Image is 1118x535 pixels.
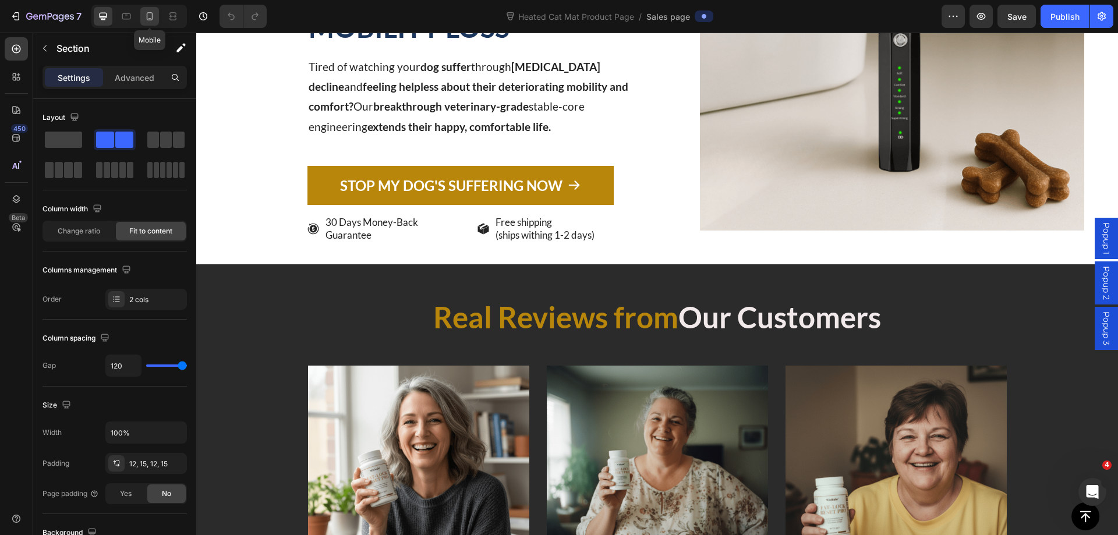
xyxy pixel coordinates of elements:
span: / [639,10,642,23]
div: Column width [43,201,104,217]
div: Column spacing [43,331,112,346]
iframe: Intercom live chat [1078,478,1106,506]
div: Padding [43,458,69,469]
strong: feeling helpless about their deteriorating mobility and comfort? [112,47,432,80]
div: 12, 15, 12, 15 [129,459,184,469]
div: Publish [1050,10,1080,23]
button: 7 [5,5,87,28]
strong: extends their happy, comfortable life. [171,87,355,101]
p: STOP MY DOG'S SUFFERING NOW [144,144,366,162]
div: Page padding [43,488,99,499]
span: Popup 3 [904,279,916,313]
input: Auto [106,422,186,443]
p: Settings [58,72,90,84]
span: Popup 1 [904,190,916,222]
div: Columns management [43,263,133,278]
div: 450 [11,124,28,133]
span: Save [1007,12,1027,22]
span: Yes [120,488,132,499]
strong: dog suffer [224,27,275,41]
span: Popup 2 [904,233,916,267]
p: Section [56,41,152,55]
p: Guarantee [129,196,222,209]
div: Beta [9,213,28,222]
div: Order [43,294,62,304]
button: Publish [1041,5,1089,28]
input: Auto [106,355,141,376]
span: 4 [1102,460,1112,470]
span: Real Reviews from [237,267,482,302]
span: Fit to content [129,226,172,236]
span: Change ratio [58,226,100,236]
span: Our Customers [482,267,685,302]
span: Sales page [646,10,690,23]
p: 30 Days Money-Back [129,183,222,196]
span: No [162,488,171,499]
div: Layout [43,110,82,126]
p: (ships withing 1-2 days) [299,196,398,209]
p: Free shipping [299,183,398,196]
span: Heated Cat Mat Product Page [516,10,636,23]
div: Width [43,427,62,438]
button: Save [997,5,1036,28]
div: Undo/Redo [220,5,267,28]
div: Size [43,398,73,413]
p: Tired of watching your through and Our stable-core engineering [112,24,451,104]
a: STOP MY DOG'S SUFFERING NOW [111,133,418,172]
div: 2 cols [129,295,184,305]
iframe: Design area [196,33,1118,535]
p: 7 [76,9,82,23]
p: Advanced [115,72,154,84]
div: Gap [43,360,56,371]
strong: breakthrough veterinary-grade [177,67,332,80]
